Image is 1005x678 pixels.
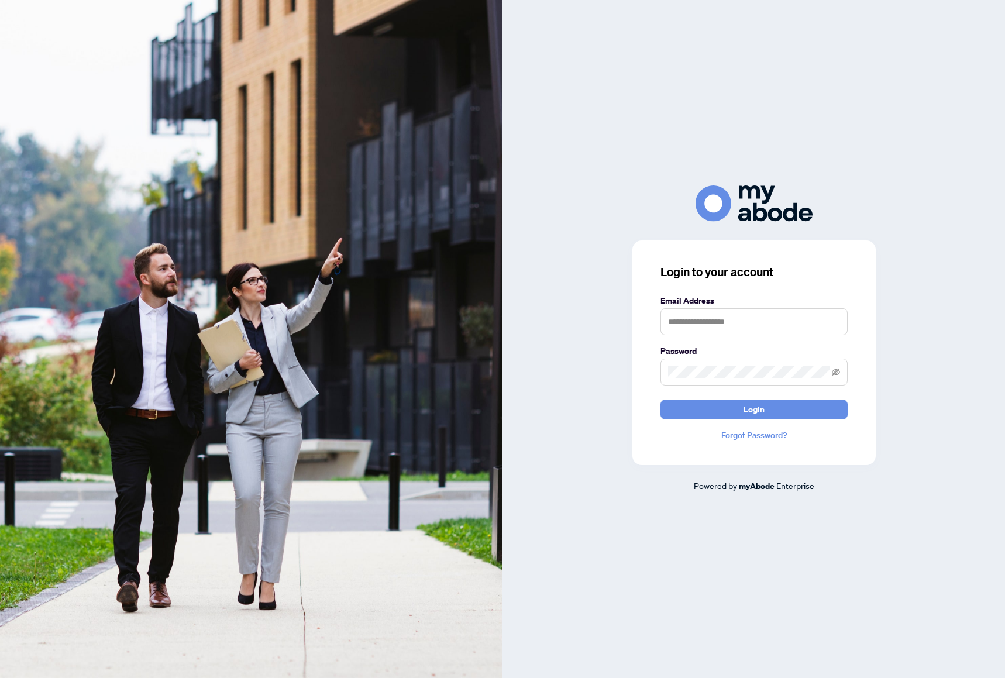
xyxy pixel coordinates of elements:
[660,264,848,280] h3: Login to your account
[660,429,848,442] a: Forgot Password?
[660,345,848,357] label: Password
[832,368,840,376] span: eye-invisible
[660,400,848,419] button: Login
[660,294,848,307] label: Email Address
[694,480,737,491] span: Powered by
[776,480,814,491] span: Enterprise
[696,185,813,221] img: ma-logo
[739,480,775,493] a: myAbode
[744,400,765,419] span: Login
